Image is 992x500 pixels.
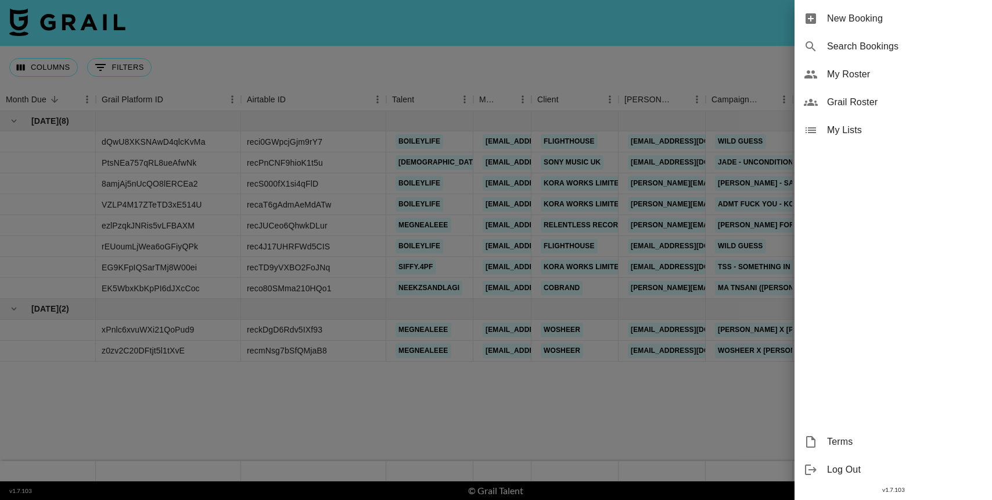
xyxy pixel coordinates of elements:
[795,33,992,60] div: Search Bookings
[827,463,983,477] span: Log Out
[795,60,992,88] div: My Roster
[827,67,983,81] span: My Roster
[795,428,992,456] div: Terms
[795,456,992,484] div: Log Out
[827,435,983,449] span: Terms
[827,123,983,137] span: My Lists
[827,12,983,26] span: New Booking
[827,95,983,109] span: Grail Roster
[827,40,983,53] span: Search Bookings
[795,88,992,116] div: Grail Roster
[795,484,992,496] div: v 1.7.103
[795,5,992,33] div: New Booking
[795,116,992,144] div: My Lists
